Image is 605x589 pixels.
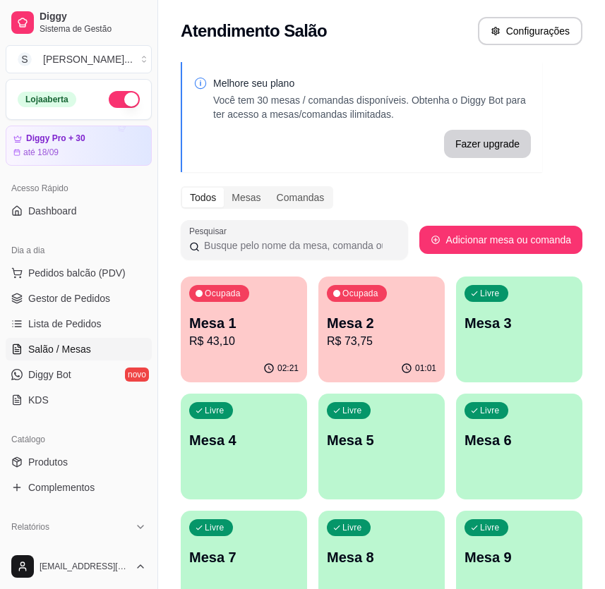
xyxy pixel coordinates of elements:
a: Dashboard [6,200,152,222]
p: R$ 43,10 [189,333,299,350]
a: KDS [6,389,152,411]
p: Livre [480,522,500,533]
span: S [18,52,32,66]
p: R$ 73,75 [327,333,436,350]
button: Alterar Status [109,91,140,108]
a: Relatórios de vendas [6,538,152,561]
span: Dashboard [28,204,77,218]
div: Loja aberta [18,92,76,107]
a: Produtos [6,451,152,473]
input: Pesquisar [200,238,399,253]
button: OcupadaMesa 2R$ 73,7501:01 [318,277,445,382]
article: Diggy Pro + 30 [26,133,85,144]
p: Mesa 5 [327,430,436,450]
div: Mesas [224,188,268,207]
div: Catálogo [6,428,152,451]
button: Fazer upgrade [444,130,531,158]
button: LivreMesa 5 [318,394,445,499]
span: KDS [28,393,49,407]
p: Ocupada [342,288,378,299]
a: DiggySistema de Gestão [6,6,152,40]
p: Mesa 7 [189,547,299,567]
p: Melhore seu plano [213,76,531,90]
span: Salão / Mesas [28,342,91,356]
p: Livre [480,405,500,416]
button: LivreMesa 3 [456,277,582,382]
span: Relatórios de vendas [28,542,121,557]
a: Diggy Botnovo [6,363,152,386]
h2: Atendimento Salão [181,20,327,42]
span: Pedidos balcão (PDV) [28,266,126,280]
button: Pedidos balcão (PDV) [6,262,152,284]
p: Livre [342,522,362,533]
a: Complementos [6,476,152,499]
p: Ocupada [205,288,241,299]
button: Configurações [478,17,582,45]
div: Acesso Rápido [6,177,152,200]
article: até 18/09 [23,147,59,158]
a: Gestor de Pedidos [6,287,152,310]
p: Mesa 1 [189,313,299,333]
button: LivreMesa 4 [181,394,307,499]
span: Gestor de Pedidos [28,291,110,305]
span: Lista de Pedidos [28,317,102,331]
button: OcupadaMesa 1R$ 43,1002:21 [181,277,307,382]
button: [EMAIL_ADDRESS][DOMAIN_NAME] [6,549,152,583]
span: Relatórios [11,521,49,533]
span: [EMAIL_ADDRESS][DOMAIN_NAME] [40,561,129,572]
div: Comandas [269,188,333,207]
p: Mesa 9 [465,547,574,567]
p: Livre [480,288,500,299]
p: Mesa 4 [189,430,299,450]
button: Select a team [6,45,152,73]
a: Diggy Pro + 30até 18/09 [6,126,152,166]
button: LivreMesa 6 [456,394,582,499]
a: Lista de Pedidos [6,312,152,335]
button: Adicionar mesa ou comanda [419,226,582,254]
label: Pesquisar [189,225,232,237]
p: Livre [342,405,362,416]
p: Mesa 6 [465,430,574,450]
span: Produtos [28,455,68,469]
p: Livre [205,522,224,533]
span: Diggy Bot [28,368,71,382]
div: [PERSON_NAME] ... [43,52,133,66]
p: Mesa 3 [465,313,574,333]
span: Diggy [40,11,146,23]
p: Mesa 8 [327,547,436,567]
div: Dia a dia [6,239,152,262]
p: Você tem 30 mesas / comandas disponíveis. Obtenha o Diggy Bot para ter acesso a mesas/comandas il... [213,93,531,121]
div: Todos [182,188,224,207]
a: Salão / Mesas [6,338,152,360]
p: 02:21 [277,363,299,374]
span: Complementos [28,480,95,494]
p: Livre [205,405,224,416]
span: Sistema de Gestão [40,23,146,35]
p: 01:01 [415,363,436,374]
p: Mesa 2 [327,313,436,333]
